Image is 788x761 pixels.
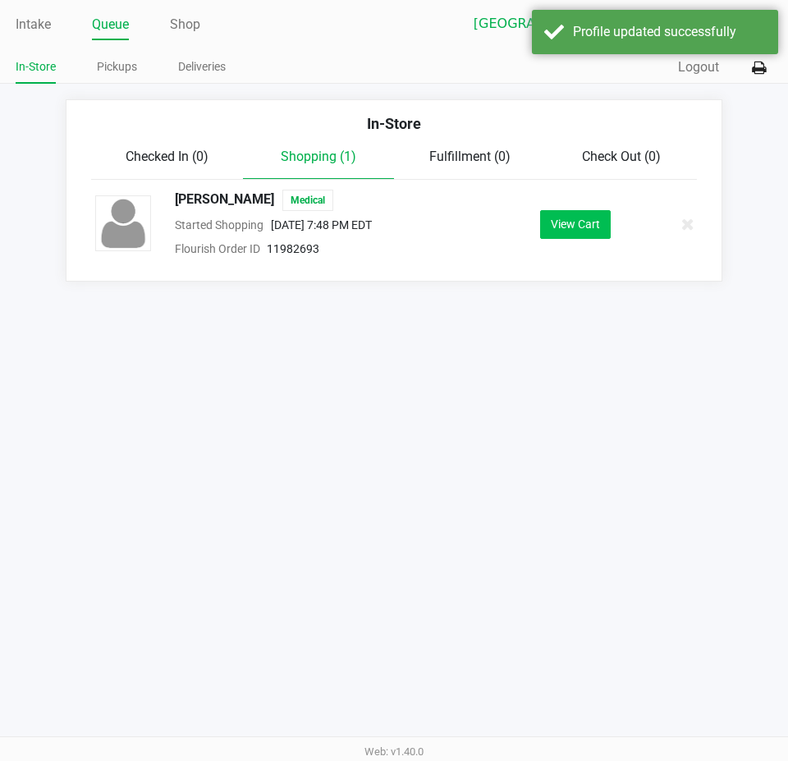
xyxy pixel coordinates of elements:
[474,14,634,34] span: [GEOGRAPHIC_DATA]
[16,13,51,36] a: Intake
[175,242,260,255] span: Flourish Order ID
[282,190,333,211] span: Medical
[97,57,137,77] a: Pickups
[540,210,611,239] button: View Cart
[175,190,274,211] span: [PERSON_NAME]
[92,13,129,36] a: Queue
[170,13,200,36] a: Shop
[429,149,511,164] span: Fulfillment (0)
[16,57,56,77] a: In-Store
[126,149,208,164] span: Checked In (0)
[175,218,263,232] span: Started Shopping
[678,57,719,77] button: Logout
[364,745,424,758] span: Web: v1.40.0
[582,149,661,164] span: Check Out (0)
[281,149,356,164] span: Shopping (1)
[267,242,319,255] span: 11982693
[178,57,226,77] a: Deliveries
[573,22,766,42] div: Profile updated successfully
[367,115,421,132] span: In-Store
[644,9,667,39] button: Select
[263,218,372,232] span: [DATE] 7:48 PM EDT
